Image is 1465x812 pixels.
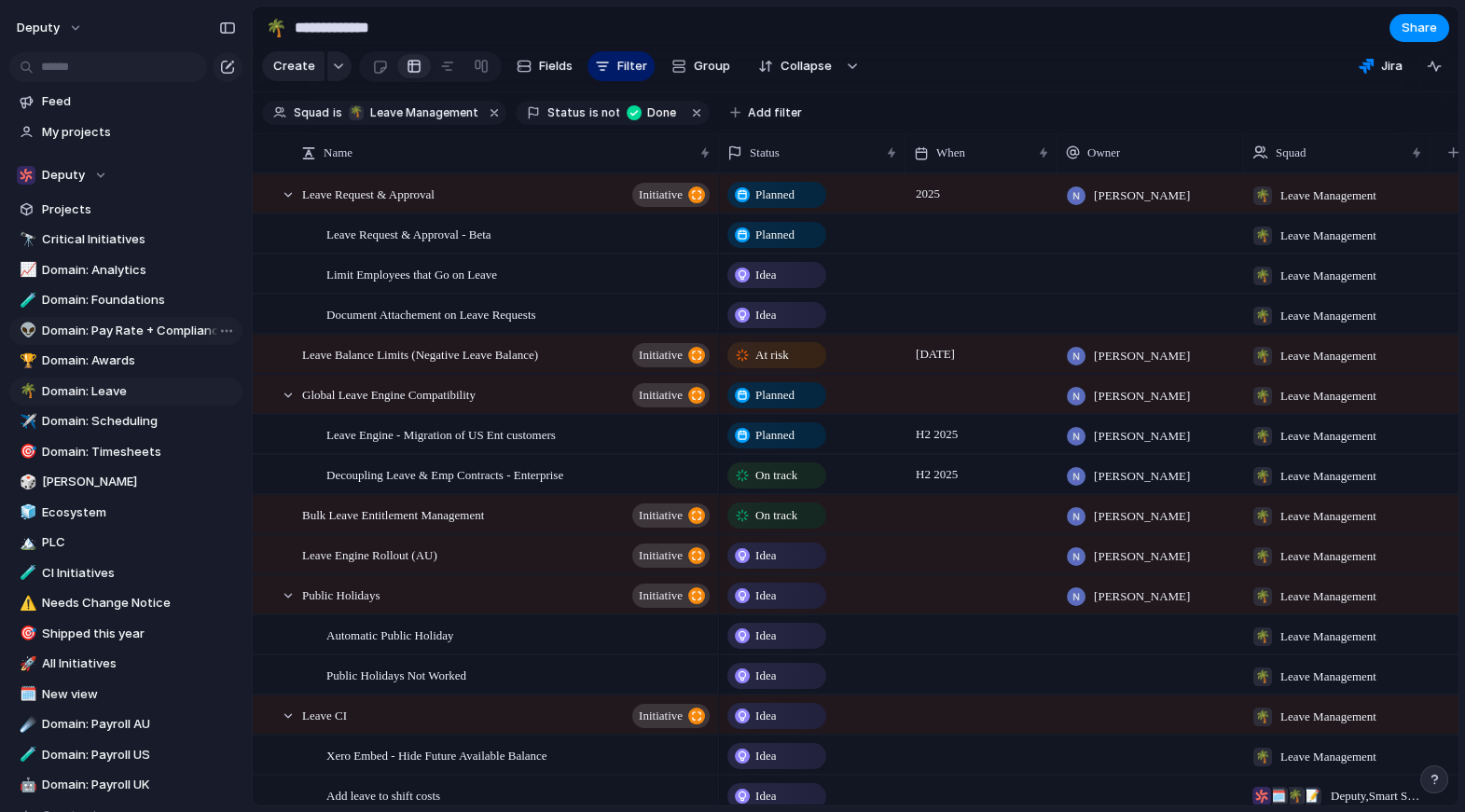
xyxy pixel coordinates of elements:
[326,263,497,284] span: Limit Employees that Go on Leave
[1253,507,1272,526] div: 🌴
[1253,427,1272,446] div: 🌴
[1280,467,1376,486] span: Leave Management
[20,532,33,554] div: 🏔️
[1280,587,1376,606] span: Leave Management
[42,351,236,370] span: Domain: Awards
[17,382,35,401] button: 🌴
[1094,387,1190,406] span: [PERSON_NAME]
[748,104,802,121] span: Add filter
[639,502,683,529] span: initiative
[20,562,33,584] div: 🧪
[17,533,35,552] button: 🏔️
[1253,748,1272,766] div: 🌴
[20,229,33,251] div: 🔭
[326,624,453,645] span: Automatic Public Holiday
[20,290,33,311] div: 🧪
[9,226,242,254] div: 🔭Critical Initiatives
[42,166,85,185] span: Deputy
[589,104,599,121] span: is
[42,625,236,643] span: Shipped this year
[1253,186,1272,205] div: 🌴
[42,200,236,219] span: Projects
[42,291,236,310] span: Domain: Foundations
[1351,52,1410,80] button: Jira
[9,196,242,224] a: Projects
[20,654,33,675] div: 🚀
[1094,467,1190,486] span: [PERSON_NAME]
[755,386,795,405] span: Planned
[1280,347,1376,365] span: Leave Management
[1253,627,1272,646] div: 🌴
[9,559,242,587] a: 🧪CI Initiatives
[509,51,580,81] button: Fields
[1253,467,1272,486] div: 🌴
[1280,186,1376,205] span: Leave Management
[1094,427,1190,446] span: [PERSON_NAME]
[1253,547,1272,566] div: 🌴
[333,104,342,121] span: is
[9,407,242,435] a: ✈️Domain: Scheduling
[750,144,780,162] span: Status
[632,584,710,608] button: initiative
[632,343,710,367] button: initiative
[17,654,35,673] button: 🚀
[936,144,965,162] span: When
[302,704,347,725] span: Leave CI
[266,15,286,40] div: 🌴
[639,342,683,368] span: initiative
[755,546,776,565] span: Idea
[539,57,573,76] span: Fields
[1253,227,1272,245] div: 🌴
[1402,19,1437,37] span: Share
[20,775,33,796] div: 🤖
[639,583,683,609] span: initiative
[17,746,35,764] button: 🧪
[9,256,242,284] a: 📈Domain: Analytics
[9,771,242,799] a: 🤖Domain: Payroll UK
[755,787,776,805] span: Idea
[1280,547,1376,566] span: Leave Management
[20,351,33,372] div: 🏆
[1087,144,1120,162] span: Owner
[17,443,35,461] button: 🎯
[1094,507,1190,526] span: [PERSON_NAME]
[617,57,647,76] span: Filter
[262,51,325,81] button: Create
[9,347,242,375] div: 🏆Domain: Awards
[911,463,962,486] span: H2 2025
[9,286,242,314] a: 🧪Domain: Foundations
[294,104,329,121] span: Squad
[9,741,242,769] div: 🧪Domain: Payroll US
[302,343,538,365] span: Leave Balance Limits (Negative Leave Balance)
[9,118,242,146] a: My projects
[747,51,841,81] button: Collapse
[599,104,619,121] span: not
[42,685,236,704] span: New view
[1253,307,1272,325] div: 🌴
[755,306,776,324] span: Idea
[42,382,236,401] span: Domain: Leave
[1280,667,1376,686] span: Leave Management
[755,626,776,645] span: Idea
[1253,667,1272,686] div: 🌴
[9,681,242,709] a: 🗓️New view
[9,710,242,738] a: ☄️Domain: Payroll AU
[1280,307,1376,325] span: Leave Management
[719,100,813,126] button: Add filter
[9,378,242,406] a: 🌴Domain: Leave
[587,51,655,81] button: Filter
[755,346,789,365] span: At risk
[17,322,35,340] button: 👽
[20,714,33,736] div: ☄️
[755,186,795,204] span: Planned
[1280,387,1376,406] span: Leave Management
[42,230,236,249] span: Critical Initiatives
[20,623,33,644] div: 🎯
[42,92,236,111] span: Feed
[42,503,236,522] span: Ecosystem
[17,685,35,704] button: 🗓️
[9,499,242,527] div: 🧊Ecosystem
